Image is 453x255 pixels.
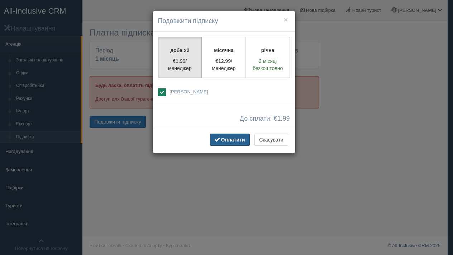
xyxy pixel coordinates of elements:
[221,137,245,143] span: Оплатити
[240,115,290,122] span: До сплати: €
[158,17,290,26] h4: Подовжити підписку
[170,89,208,94] span: [PERSON_NAME]
[277,115,290,122] span: 1.99
[283,16,288,23] button: ×
[210,134,250,146] button: Оплатити
[206,57,241,72] p: €12.99/менеджер
[251,47,285,54] p: річна
[163,47,197,54] p: доба x2
[206,47,241,54] p: місячна
[163,57,197,72] p: €1.99/менеджер
[251,57,285,72] p: 2 місяці безкоштовно
[254,134,288,146] button: Скасувати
